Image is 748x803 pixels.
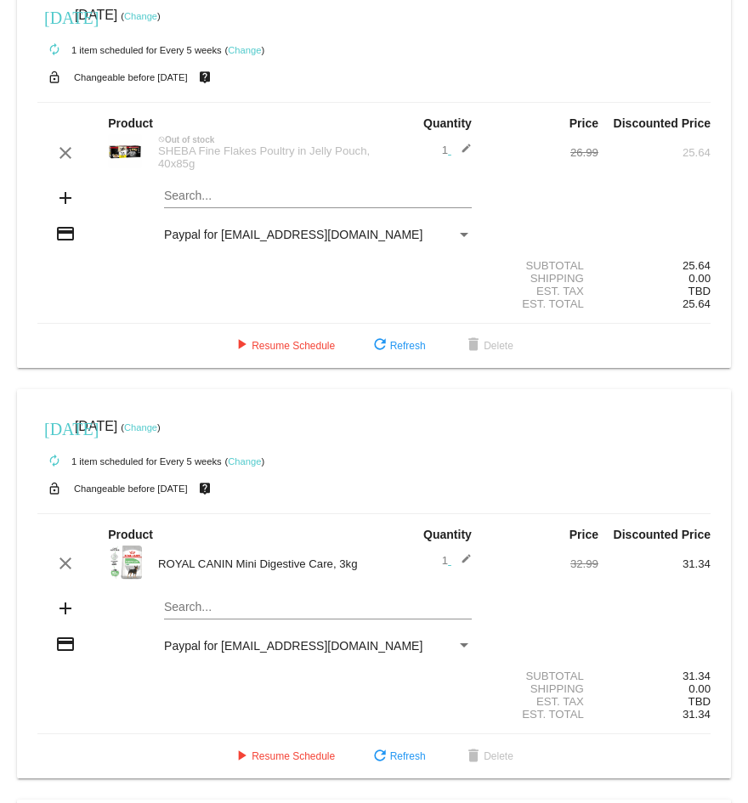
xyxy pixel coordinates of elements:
[195,478,215,500] mat-icon: live_help
[74,483,188,494] small: Changeable before [DATE]
[44,478,65,500] mat-icon: lock_open
[486,272,598,285] div: Shipping
[55,598,76,619] mat-icon: add
[450,741,527,772] button: Delete
[442,554,472,567] span: 1
[55,553,76,574] mat-icon: clear
[108,528,153,541] strong: Product
[150,144,374,170] div: SHEBA Fine Flakes Poultry in Jelly Pouch, 40x85g
[442,144,472,156] span: 1
[614,528,711,541] strong: Discounted Price
[121,11,161,21] small: ( )
[486,670,598,682] div: Subtotal
[164,639,422,653] span: Paypal for [EMAIL_ADDRESS][DOMAIN_NAME]
[231,340,335,352] span: Resume Schedule
[423,116,472,130] strong: Quantity
[108,546,142,580] img: 42491.jpg
[218,741,348,772] button: Resume Schedule
[218,331,348,361] button: Resume Schedule
[231,336,252,356] mat-icon: play_arrow
[598,259,711,272] div: 25.64
[688,682,711,695] span: 0.00
[486,259,598,272] div: Subtotal
[44,417,65,438] mat-icon: [DATE]
[164,601,472,614] input: Search...
[228,45,261,55] a: Change
[486,285,598,297] div: Est. Tax
[124,422,157,433] a: Change
[569,116,598,130] strong: Price
[463,750,513,762] span: Delete
[150,557,374,570] div: ROYAL CANIN Mini Digestive Care, 3kg
[463,747,484,767] mat-icon: delete
[688,695,711,708] span: TBD
[225,45,265,55] small: ( )
[74,72,188,82] small: Changeable before [DATE]
[231,750,335,762] span: Resume Schedule
[124,11,157,21] a: Change
[370,750,426,762] span: Refresh
[598,146,711,159] div: 25.64
[55,188,76,208] mat-icon: add
[370,336,390,356] mat-icon: refresh
[683,297,711,310] span: 25.64
[486,297,598,310] div: Est. Total
[164,189,472,203] input: Search...
[463,340,513,352] span: Delete
[614,116,711,130] strong: Discounted Price
[683,708,711,721] span: 31.34
[44,66,65,88] mat-icon: lock_open
[450,331,527,361] button: Delete
[356,741,439,772] button: Refresh
[598,557,711,570] div: 31.34
[356,331,439,361] button: Refresh
[569,528,598,541] strong: Price
[44,40,65,60] mat-icon: autorenew
[486,695,598,708] div: Est. Tax
[55,143,76,163] mat-icon: clear
[370,747,390,767] mat-icon: refresh
[108,134,142,168] img: 54944.jpg
[451,553,472,574] mat-icon: edit
[486,708,598,721] div: Est. Total
[688,285,711,297] span: TBD
[370,340,426,352] span: Refresh
[121,422,161,433] small: ( )
[598,670,711,682] div: 31.34
[44,6,65,26] mat-icon: [DATE]
[44,451,65,472] mat-icon: autorenew
[463,336,484,356] mat-icon: delete
[164,639,472,653] mat-select: Payment Method
[55,634,76,654] mat-icon: credit_card
[423,528,472,541] strong: Quantity
[164,228,422,241] span: Paypal for [EMAIL_ADDRESS][DOMAIN_NAME]
[486,682,598,695] div: Shipping
[108,116,153,130] strong: Product
[37,456,222,467] small: 1 item scheduled for Every 5 weeks
[688,272,711,285] span: 0.00
[225,456,265,467] small: ( )
[55,223,76,244] mat-icon: credit_card
[158,136,165,143] mat-icon: not_interested
[164,228,472,241] mat-select: Payment Method
[37,45,222,55] small: 1 item scheduled for Every 5 weeks
[486,557,598,570] div: 32.99
[231,747,252,767] mat-icon: play_arrow
[451,143,472,163] mat-icon: edit
[486,146,598,159] div: 26.99
[195,66,215,88] mat-icon: live_help
[228,456,261,467] a: Change
[150,135,374,144] div: Out of stock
